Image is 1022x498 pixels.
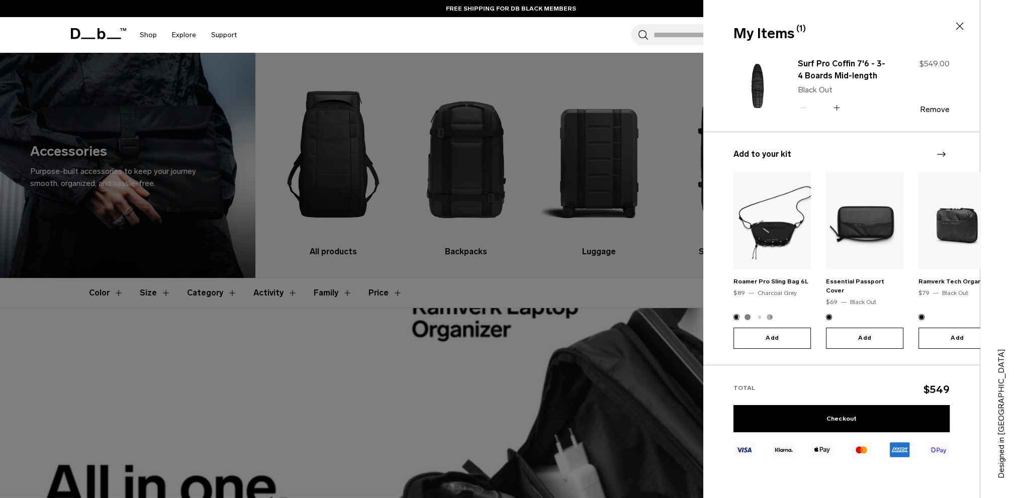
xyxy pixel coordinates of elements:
span: $549 [923,383,950,395]
div: 3 / 10 [918,172,996,349]
button: Oatmilk [756,314,762,320]
span: Total [733,384,755,391]
img: Ramverk Tech Organizer Black Out [918,172,996,269]
button: Remove [920,105,950,114]
p: Designed in [GEOGRAPHIC_DATA] [995,328,1007,478]
div: Next slide [934,143,948,165]
div: Black Out [850,297,876,307]
span: $69 [826,298,838,306]
div: Charcoal Grey [758,288,797,297]
button: Black Out [918,314,924,320]
button: Forest Green [767,314,773,320]
a: Support [211,17,237,53]
img: Essential Passport Cover Black Out [826,172,903,269]
span: (1) [796,23,806,35]
div: 1 / 10 [733,172,811,349]
span: $549.00 [919,59,950,68]
a: Shop [140,17,157,53]
h3: Add to your kit [733,148,950,160]
button: Black Out [826,314,832,320]
div: My Items [733,23,948,44]
button: Add to Cart [918,328,996,349]
span: $89 [733,289,745,296]
a: Ramverk Tech Organizer [918,278,993,285]
button: Black Out [745,314,751,320]
div: 2 / 10 [826,172,903,349]
button: Charcoal Grey [733,314,739,320]
a: Explore [172,17,196,53]
a: Roamer Pro Sling Bag 6L [733,278,808,285]
button: Add to Cart [826,328,903,349]
div: Black Out [942,288,968,297]
a: Checkout [733,405,950,432]
p: Black Out [798,84,886,96]
a: FREE SHIPPING FOR DB BLACK MEMBERS [446,4,576,13]
span: $79 [918,289,930,296]
a: Surf Pro Coffin 7'6 - 3-4 Boards Mid-length [798,58,886,82]
button: Add to Cart [733,328,811,349]
nav: Main Navigation [132,17,244,53]
a: Essential Passport Cover [826,278,884,294]
img: Roamer Pro Sling Bag 6L Charcoal Grey [733,172,811,269]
